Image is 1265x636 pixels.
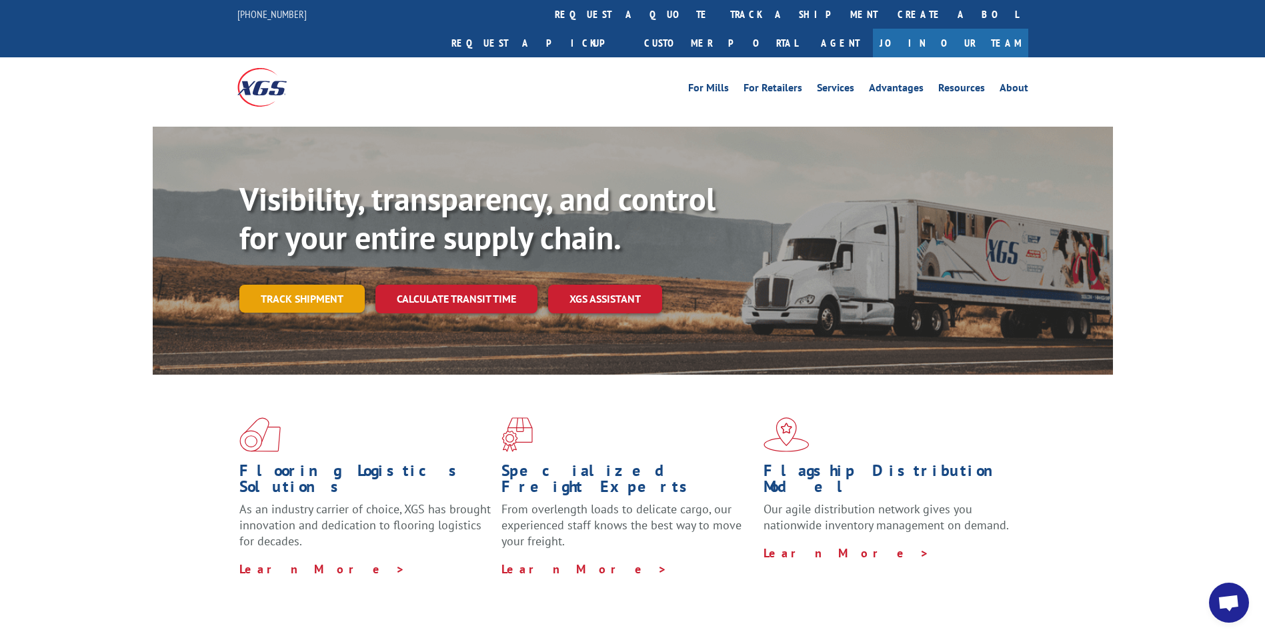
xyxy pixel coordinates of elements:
img: xgs-icon-total-supply-chain-intelligence-red [239,417,281,452]
div: Open chat [1209,583,1249,623]
a: Calculate transit time [375,285,537,313]
h1: Specialized Freight Experts [501,463,754,501]
a: Request a pickup [441,29,634,57]
p: From overlength loads to delicate cargo, our experienced staff knows the best way to move your fr... [501,501,754,561]
span: As an industry carrier of choice, XGS has brought innovation and dedication to flooring logistics... [239,501,491,549]
a: [PHONE_NUMBER] [237,7,307,21]
a: About [1000,83,1028,97]
a: Track shipment [239,285,365,313]
img: xgs-icon-flagship-distribution-model-red [764,417,810,452]
a: Join Our Team [873,29,1028,57]
img: xgs-icon-focused-on-flooring-red [501,417,533,452]
a: Resources [938,83,985,97]
a: Learn More > [501,561,668,577]
a: Advantages [869,83,924,97]
a: Services [817,83,854,97]
h1: Flooring Logistics Solutions [239,463,491,501]
span: Our agile distribution network gives you nationwide inventory management on demand. [764,501,1009,533]
a: Agent [808,29,873,57]
a: XGS ASSISTANT [548,285,662,313]
a: For Retailers [744,83,802,97]
b: Visibility, transparency, and control for your entire supply chain. [239,178,716,258]
h1: Flagship Distribution Model [764,463,1016,501]
a: Customer Portal [634,29,808,57]
a: Learn More > [239,561,405,577]
a: For Mills [688,83,729,97]
a: Learn More > [764,545,930,561]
